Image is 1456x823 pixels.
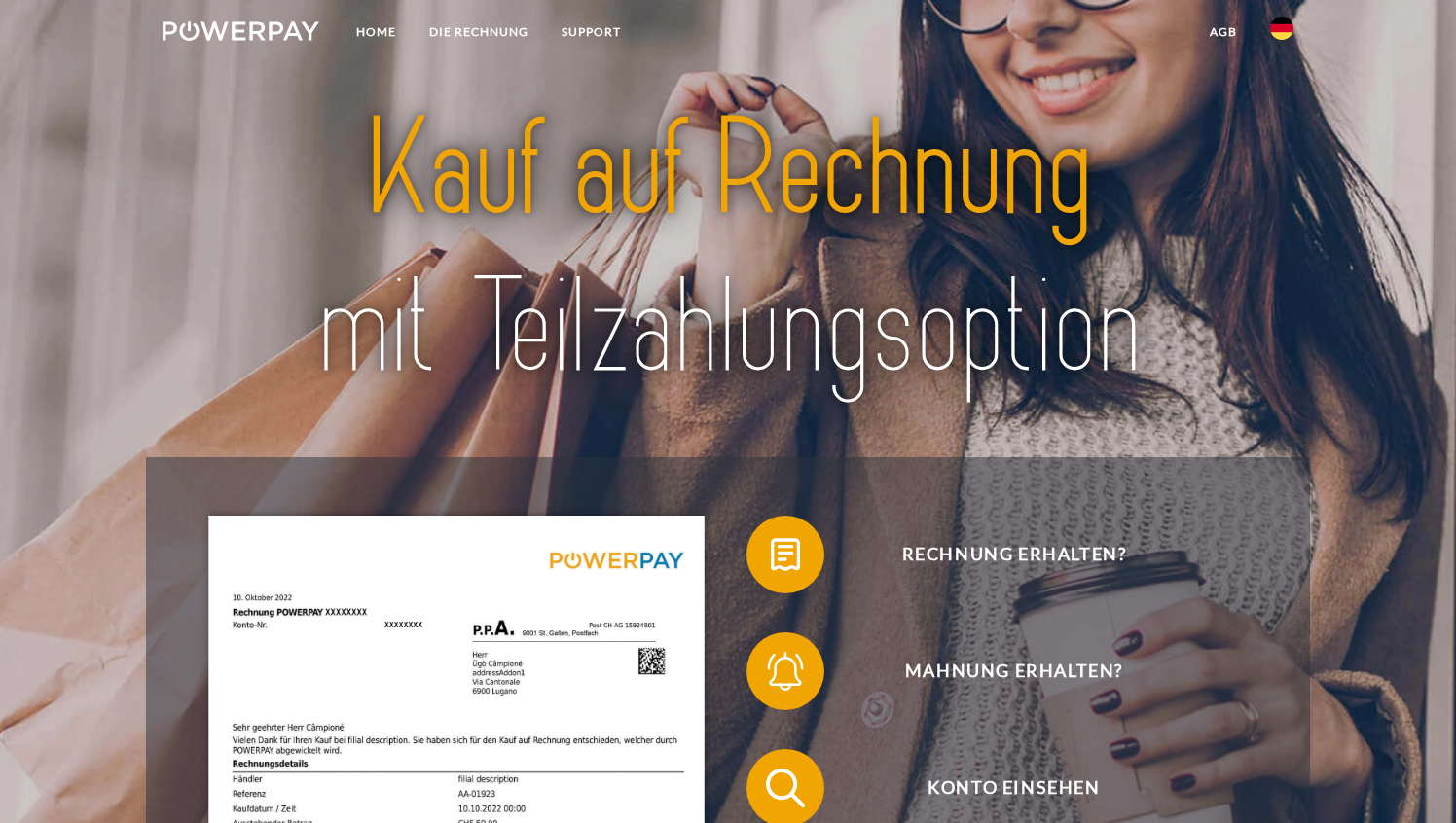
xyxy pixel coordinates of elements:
img: de [1270,17,1293,40]
button: Rechnung erhalten? [746,516,1253,593]
a: Home [340,15,413,50]
span: Mahnung erhalten? [776,632,1253,710]
button: Mahnung erhalten? [746,632,1253,710]
span: Rechnung erhalten? [776,516,1253,593]
a: SUPPORT [545,15,637,50]
img: logo-powerpay-white.svg [163,21,319,41]
img: qb_search.svg [761,764,810,812]
a: agb [1193,15,1254,50]
img: qb_bell.svg [761,647,810,696]
img: title-powerpay_de.svg [218,83,1238,415]
a: DIE RECHNUNG [413,15,545,50]
img: qb_bill.svg [761,530,810,579]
